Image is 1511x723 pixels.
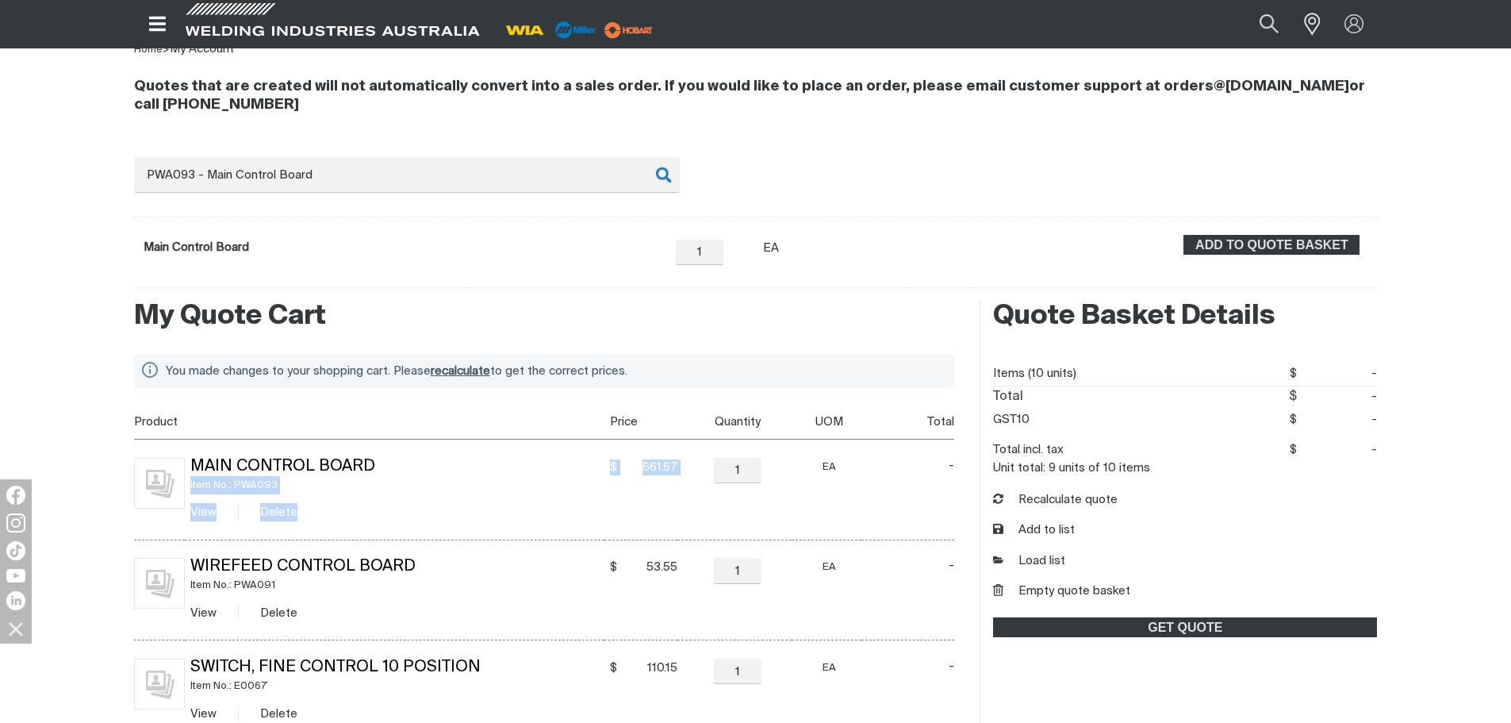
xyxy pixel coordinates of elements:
[6,513,25,533] img: Instagram
[190,708,217,720] a: View Switch, Fine Control 10 Position
[190,660,481,675] a: Switch, Fine Control 10 Position
[6,486,25,505] img: Facebook
[622,560,677,575] span: 53.55
[134,157,680,193] input: Product name or item number...
[144,241,249,253] a: Main Control Board
[993,617,1377,638] a: GET QUOTE
[600,18,658,42] img: miller
[763,240,780,258] div: EA
[134,299,955,334] h2: My Quote Cart
[993,583,1130,601] button: Empty quote basket
[600,24,658,36] a: miller
[610,460,617,475] span: $
[993,386,1023,408] dt: Total
[899,458,954,474] span: -
[1242,6,1296,42] button: Search products
[166,360,936,382] div: You made changes to your shopping cart. Please to get the correct prices.
[134,659,185,710] img: No image for this product
[190,607,217,619] a: View Wirefeed Control Board
[134,157,1378,288] div: Product or group for quick order
[134,558,185,609] img: No image for this product
[995,617,1375,638] span: GET QUOTE
[1214,79,1349,94] a: @[DOMAIN_NAME]
[1297,408,1378,432] span: -
[610,660,617,676] span: $
[993,408,1030,432] dt: GST10
[1183,235,1360,256] button: Add Main Control Board to the shopping cart
[1297,386,1378,408] span: -
[622,460,677,475] span: 661.67
[260,503,297,521] button: Delete Main Control Board
[431,365,490,377] span: recalculate cart
[260,604,297,622] button: Delete Wirefeed Control Board
[677,404,792,440] th: Quantity
[798,558,861,576] div: EA
[604,404,677,440] th: Price
[993,491,1118,510] button: Recalculate quote
[993,521,1075,540] button: Add to list
[190,506,217,518] a: View Main Control Board
[993,438,1064,462] dt: Total incl. tax
[190,559,416,575] a: Wirefeed Control Board
[134,458,185,509] img: No image for this product
[993,299,1377,334] h2: Quote Basket Details
[610,560,617,575] span: $
[622,660,677,676] span: 110.15
[1297,438,1378,462] span: -
[1221,6,1295,42] input: Product name or item number...
[792,404,861,440] th: UOM
[190,459,375,475] a: Main Control Board
[798,458,861,476] div: EA
[134,78,1378,114] h4: Quotes that are created will not automatically convert into a sales order. If you would like to p...
[163,44,170,55] span: >
[899,659,954,675] span: -
[190,576,604,594] div: Item No.: PWA091
[134,404,604,440] th: Product
[861,404,955,440] th: Total
[6,569,25,583] img: YouTube
[6,591,25,610] img: LinkedIn
[190,677,604,695] div: Item No.: E0067
[1185,235,1358,256] span: ADD TO QUOTE BASKET
[190,476,604,494] div: Item No.: PWA093
[6,541,25,560] img: TikTok
[1290,413,1297,425] span: $
[134,44,163,55] a: Home
[993,362,1076,386] dt: Items (10 units)
[993,552,1065,571] a: Load list
[260,705,297,723] button: Delete Switch, Fine Control 10 Position
[1290,367,1297,379] span: $
[170,43,234,55] a: My Account
[899,558,954,574] span: -
[798,659,861,677] div: EA
[1297,362,1378,386] span: -
[1289,390,1297,403] span: $
[2,615,29,642] img: hide socials
[993,462,1150,474] dt: Unit total: 9 units of 10 items
[1290,444,1297,456] span: $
